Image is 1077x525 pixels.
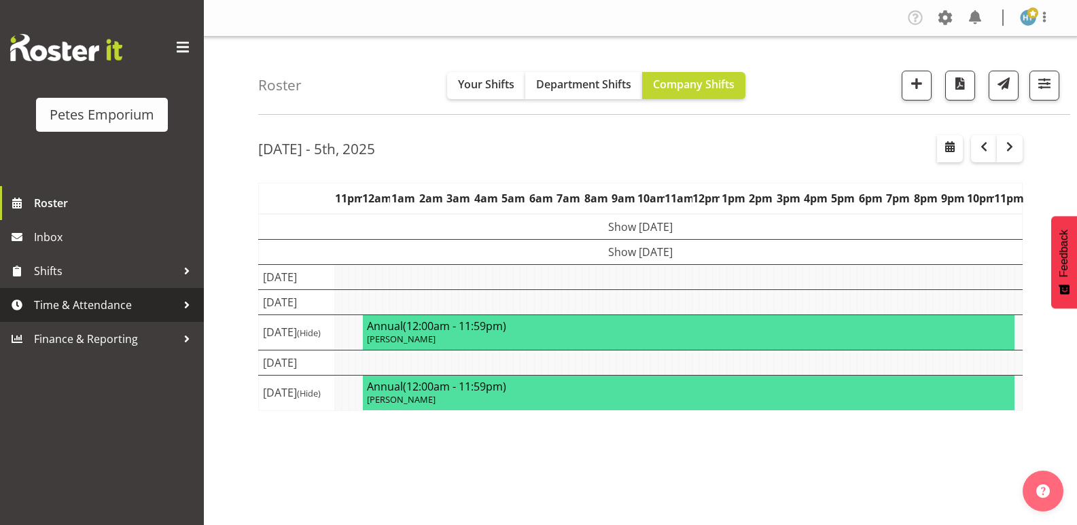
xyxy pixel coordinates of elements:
th: 8pm [912,183,939,214]
td: Show [DATE] [259,239,1023,264]
span: (Hide) [297,327,321,339]
img: help-xxl-2.png [1036,484,1050,498]
th: 10am [637,183,665,214]
span: (12:00am - 11:59pm) [403,379,506,394]
h4: Annual [367,380,1010,393]
span: Time & Attendance [34,295,177,315]
td: [DATE] [259,314,335,350]
button: Department Shifts [525,72,642,99]
th: 9pm [940,183,967,214]
img: helena-tomlin701.jpg [1020,10,1036,26]
button: Filter Shifts [1029,71,1059,101]
button: Send a list of all shifts for the selected filtered period to all rostered employees. [989,71,1019,101]
div: Petes Emporium [50,105,154,125]
span: Company Shifts [653,77,735,92]
th: 11pm [335,183,362,214]
span: Your Shifts [458,77,514,92]
th: 9am [610,183,637,214]
th: 2pm [747,183,774,214]
td: [DATE] [259,289,335,314]
th: 8am [582,183,610,214]
th: 2am [417,183,444,214]
h4: Roster [258,77,302,93]
img: Rosterit website logo [10,34,122,61]
th: 3pm [775,183,802,214]
th: 11am [665,183,692,214]
th: 11pm [994,183,1022,214]
button: Your Shifts [447,72,525,99]
td: [DATE] [259,375,335,410]
span: Inbox [34,227,197,247]
th: 6am [527,183,554,214]
th: 1am [390,183,417,214]
span: Department Shifts [536,77,631,92]
span: Feedback [1058,230,1070,277]
span: (Hide) [297,387,321,399]
td: Show [DATE] [259,214,1023,240]
th: 6pm [857,183,884,214]
th: 7pm [885,183,912,214]
th: 3am [445,183,472,214]
span: Shifts [34,261,177,281]
h4: Annual [367,319,1010,333]
button: Download a PDF of the roster according to the set date range. [945,71,975,101]
span: [PERSON_NAME] [367,333,436,345]
th: 4am [472,183,499,214]
th: 5pm [830,183,857,214]
th: 5am [500,183,527,214]
span: [PERSON_NAME] [367,393,436,405]
td: [DATE] [259,264,335,289]
span: Roster [34,193,197,213]
td: [DATE] [259,350,335,375]
h2: [DATE] - 5th, 2025 [258,140,375,158]
th: 12pm [692,183,720,214]
span: (12:00am - 11:59pm) [403,319,506,333]
button: Add a new shift [902,71,932,101]
span: Finance & Reporting [34,329,177,349]
button: Feedback - Show survey [1051,216,1077,308]
button: Company Shifts [642,72,745,99]
th: 12am [362,183,389,214]
th: 10pm [967,183,994,214]
th: 4pm [802,183,829,214]
button: Select a specific date within the roster. [937,135,963,162]
th: 7am [554,183,582,214]
th: 1pm [720,183,747,214]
